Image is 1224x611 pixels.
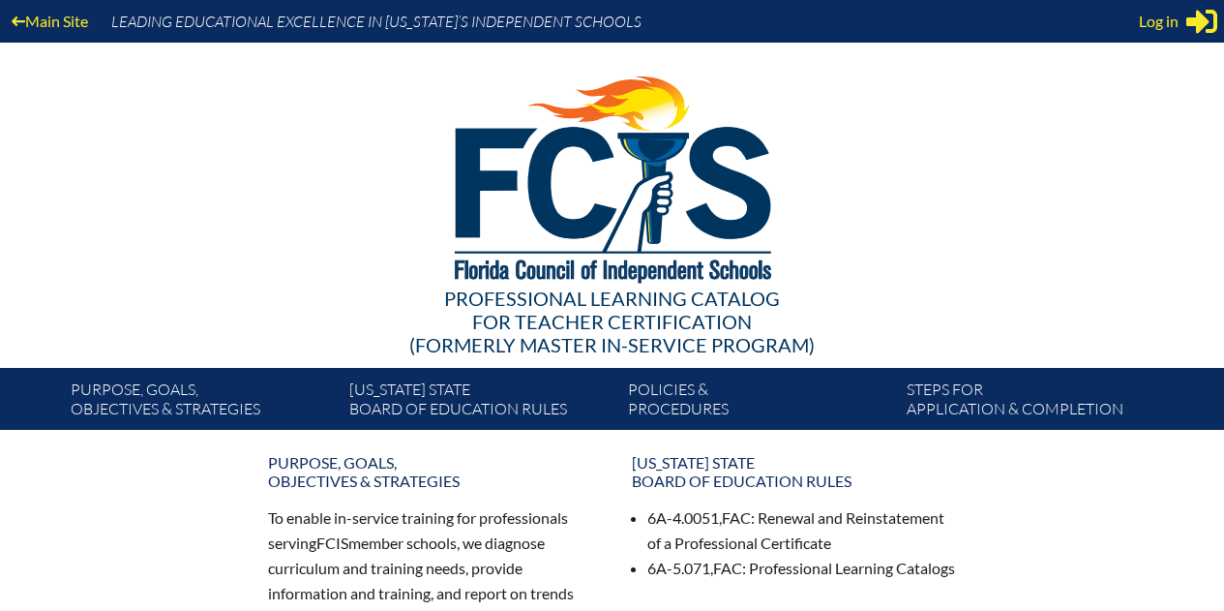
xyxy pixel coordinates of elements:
[412,43,812,307] img: FCISlogo221.eps
[620,445,969,498] a: [US_STATE] StateBoard of Education rules
[55,287,1170,356] div: Professional Learning Catalog (formerly Master In-service Program)
[713,559,742,577] span: FAC
[4,8,96,34] a: Main Site
[342,376,620,430] a: [US_STATE] StateBoard of Education rules
[472,310,752,333] span: for Teacher Certification
[647,556,957,581] li: 6A-5.071, : Professional Learning Catalogs
[63,376,342,430] a: Purpose, goals,objectives & strategies
[647,505,957,556] li: 6A-4.0051, : Renewal and Reinstatement of a Professional Certificate
[256,445,605,498] a: Purpose, goals,objectives & strategies
[899,376,1178,430] a: Steps forapplication & completion
[722,508,751,527] span: FAC
[1139,10,1179,33] span: Log in
[620,376,899,430] a: Policies &Procedures
[316,534,348,552] span: FCIS
[1186,6,1217,37] svg: Sign in or register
